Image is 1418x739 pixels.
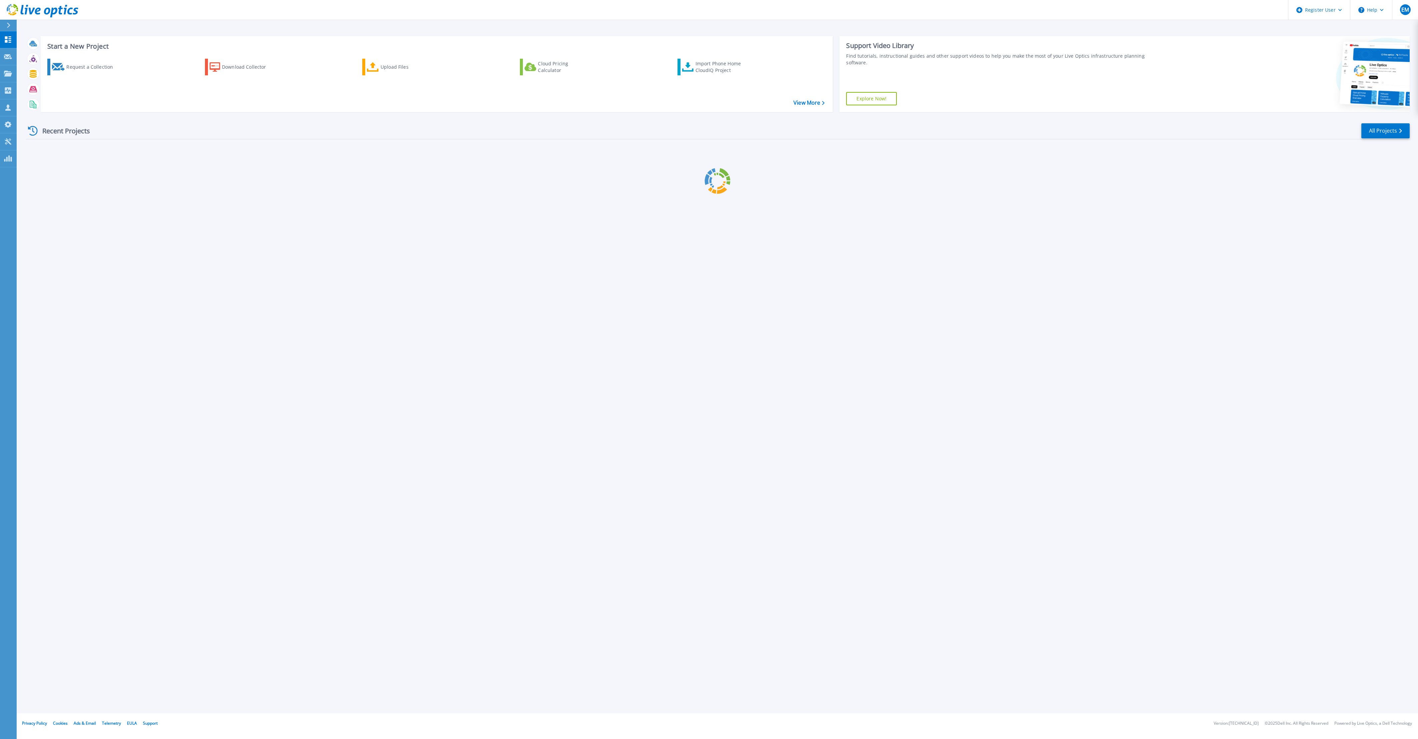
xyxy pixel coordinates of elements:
[846,92,897,105] a: Explore Now!
[1334,721,1412,726] li: Powered by Live Optics, a Dell Technology
[66,60,120,74] div: Request a Collection
[26,123,99,139] div: Recent Projects
[1401,7,1409,12] span: EM
[1265,721,1328,726] li: © 2025 Dell Inc. All Rights Reserved
[127,720,137,726] a: EULA
[102,720,121,726] a: Telemetry
[846,41,1145,50] div: Support Video Library
[520,59,594,75] a: Cloud Pricing Calculator
[696,60,747,74] div: Import Phone Home CloudIQ Project
[143,720,158,726] a: Support
[205,59,279,75] a: Download Collector
[793,100,824,106] a: View More
[538,60,591,74] div: Cloud Pricing Calculator
[846,53,1145,66] div: Find tutorials, instructional guides and other support videos to help you make the most of your L...
[222,60,275,74] div: Download Collector
[47,59,122,75] a: Request a Collection
[362,59,437,75] a: Upload Files
[1361,123,1410,138] a: All Projects
[381,60,434,74] div: Upload Files
[1214,721,1259,726] li: Version: [TECHNICAL_ID]
[53,720,68,726] a: Cookies
[22,720,47,726] a: Privacy Policy
[47,43,824,50] h3: Start a New Project
[74,720,96,726] a: Ads & Email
